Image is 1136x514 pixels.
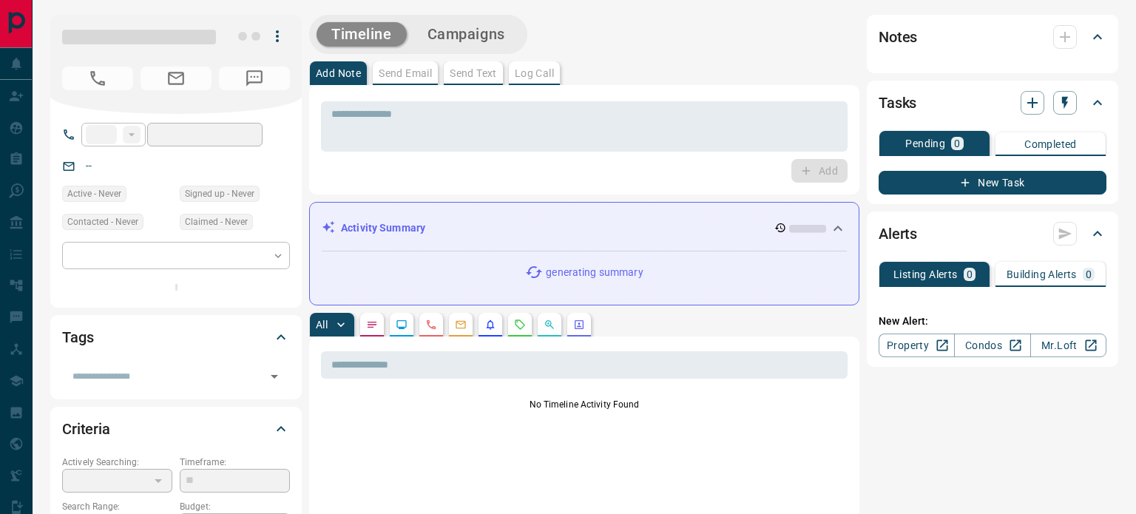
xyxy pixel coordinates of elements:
[62,411,290,447] div: Criteria
[954,334,1030,357] a: Condos
[67,214,138,229] span: Contacted - Never
[62,319,290,355] div: Tags
[954,138,960,149] p: 0
[413,22,520,47] button: Campaigns
[879,334,955,357] a: Property
[879,216,1106,251] div: Alerts
[879,222,917,246] h2: Alerts
[879,171,1106,195] button: New Task
[396,319,408,331] svg: Lead Browsing Activity
[62,67,133,90] span: No Number
[893,269,958,280] p: Listing Alerts
[514,319,526,331] svg: Requests
[455,319,467,331] svg: Emails
[1030,334,1106,357] a: Mr.Loft
[185,214,248,229] span: Claimed - Never
[1024,139,1077,149] p: Completed
[1086,269,1092,280] p: 0
[366,319,378,331] svg: Notes
[573,319,585,331] svg: Agent Actions
[264,366,285,387] button: Open
[62,500,172,513] p: Search Range:
[185,186,254,201] span: Signed up - Never
[219,67,290,90] span: No Number
[425,319,437,331] svg: Calls
[322,214,847,242] div: Activity Summary
[316,68,361,78] p: Add Note
[180,456,290,469] p: Timeframe:
[879,19,1106,55] div: Notes
[62,325,93,349] h2: Tags
[341,220,425,236] p: Activity Summary
[879,91,916,115] h2: Tasks
[879,85,1106,121] div: Tasks
[316,319,328,330] p: All
[62,417,110,441] h2: Criteria
[321,398,848,411] p: No Timeline Activity Found
[317,22,407,47] button: Timeline
[905,138,945,149] p: Pending
[86,160,92,172] a: --
[1007,269,1077,280] p: Building Alerts
[62,456,172,469] p: Actively Searching:
[484,319,496,331] svg: Listing Alerts
[879,25,917,49] h2: Notes
[141,67,212,90] span: No Email
[967,269,973,280] p: 0
[879,314,1106,329] p: New Alert:
[180,500,290,513] p: Budget:
[67,186,121,201] span: Active - Never
[544,319,555,331] svg: Opportunities
[546,265,643,280] p: generating summary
